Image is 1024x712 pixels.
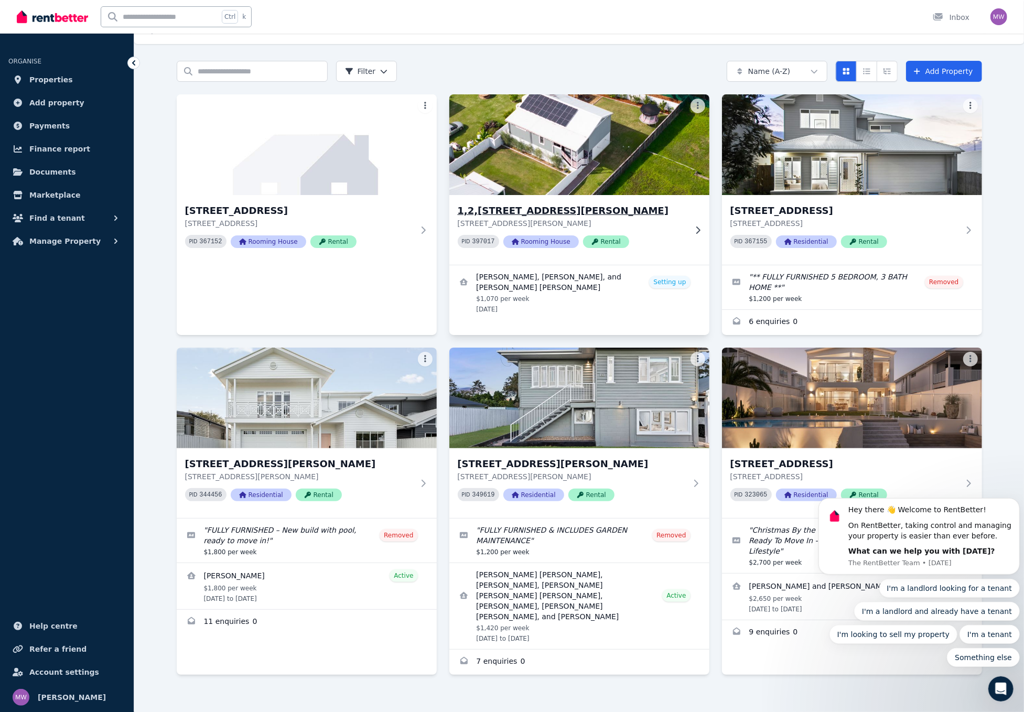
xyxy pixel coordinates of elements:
button: Manage Property [8,231,125,252]
button: More options [418,99,433,113]
span: Add property [29,96,84,109]
span: Payments [29,120,70,132]
span: Name (A-Z) [748,66,791,77]
img: 1-5, 15 Aurora St [177,94,437,195]
p: [STREET_ADDRESS] [185,218,414,229]
code: 367152 [199,238,222,245]
a: Documents [8,161,125,182]
button: More options [418,352,433,366]
a: Properties [8,69,125,90]
a: Account settings [8,662,125,683]
h3: [STREET_ADDRESS] [730,457,959,471]
a: Payments [8,115,125,136]
span: Ctrl [222,10,238,24]
p: [STREET_ADDRESS][PERSON_NAME] [185,471,414,482]
span: Documents [29,166,76,178]
span: Residential [776,235,837,248]
small: PID [735,239,743,244]
code: 349619 [472,491,494,499]
a: Edit listing: FULLY FURNISHED & INCLUDES GARDEN MAINTENANCE [449,519,709,563]
span: Find a tenant [29,212,85,224]
div: View options [836,61,898,82]
small: PID [189,239,198,244]
span: k [242,13,246,21]
img: 15 Aurora St, Spring Mountain [722,94,982,195]
code: 367155 [745,238,767,245]
button: Compact list view [856,61,877,82]
a: Edit listing: ** FULLY FURNISHED 5 BEDROOM, 3 BATH HOME ** [722,265,982,309]
a: Finance report [8,138,125,159]
a: 82 Coolum Parade, Newport[STREET_ADDRESS][STREET_ADDRESS]PID 323065ResidentialRental [722,348,982,518]
iframe: Intercom notifications message [814,393,1024,684]
a: Edit listing: FULLY FURNISHED – New build with pool, ready to move in! [177,519,437,563]
small: PID [735,492,743,498]
span: Rooming House [231,235,306,248]
div: Inbox [933,12,969,23]
span: [PERSON_NAME] [38,691,106,704]
span: Manage Property [29,235,101,247]
img: Melinda Williams [990,8,1007,25]
p: [STREET_ADDRESS] [730,471,959,482]
a: Refer a friend [8,639,125,660]
h3: [STREET_ADDRESS] [730,203,959,218]
h3: [STREET_ADDRESS] [185,203,414,218]
span: Rental [568,489,615,501]
p: [STREET_ADDRESS][PERSON_NAME] [458,471,686,482]
span: Finance report [29,143,90,155]
span: Rooming House [503,235,579,248]
a: View details for Hanna Thompson, Craig Jones, and Blessing Peter Tapiwa Matambanadzo [449,265,709,320]
span: Refer a friend [29,643,87,655]
span: Rental [583,235,629,248]
span: Help centre [29,620,78,632]
img: 82 Coolum Parade, Newport [722,348,982,448]
a: Add property [8,92,125,113]
small: PID [462,492,470,498]
button: More options [691,99,705,113]
p: [STREET_ADDRESS][PERSON_NAME] [458,218,686,229]
button: More options [963,99,978,113]
a: Enquiries for 82 Coolum Parade, Newport [722,620,982,645]
button: Find a tenant [8,208,125,229]
a: Enquiries for 43 Carter Street, Northgate [449,650,709,675]
a: 43 Carter Street, Northgate[STREET_ADDRESS][PERSON_NAME][STREET_ADDRESS][PERSON_NAME]PID 349619Re... [449,348,709,518]
a: Enquiries for 22 Mann Avenue, Northgate [177,610,437,635]
img: 43 Carter Street, Northgate [449,348,709,448]
p: [STREET_ADDRESS] [730,218,959,229]
img: RentBetter [17,9,88,25]
button: Card view [836,61,857,82]
code: 344456 [199,491,222,499]
img: 1,2,3, 43 Carter St [443,92,716,198]
span: Residential [776,489,837,501]
span: Residential [231,489,292,501]
button: Filter [336,61,397,82]
small: PID [189,492,198,498]
a: View details for Lloyd Fergestad [177,563,437,609]
span: Rental [841,235,887,248]
code: 397017 [472,238,494,245]
a: 22 Mann Avenue, Northgate[STREET_ADDRESS][PERSON_NAME][STREET_ADDRESS][PERSON_NAME]PID 344456Resi... [177,348,437,518]
img: Melinda Williams [13,689,29,706]
span: Properties [29,73,73,86]
span: Marketplace [29,189,80,201]
h3: [STREET_ADDRESS][PERSON_NAME] [458,457,686,471]
span: Rental [310,235,357,248]
img: 22 Mann Avenue, Northgate [177,348,437,448]
a: Edit listing: Christmas By the Water - Fully Furnished & Ready To Move In - Ultimate Waterfront L... [722,519,982,573]
h3: 1,2,[STREET_ADDRESS][PERSON_NAME] [458,203,686,218]
a: 1-5, 15 Aurora St[STREET_ADDRESS][STREET_ADDRESS]PID 367152Rooming HouseRental [177,94,437,265]
iframe: Intercom live chat [988,676,1014,702]
a: View details for Shaun Erasmus and Jeff Steine [722,574,982,620]
code: 323065 [745,491,767,499]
